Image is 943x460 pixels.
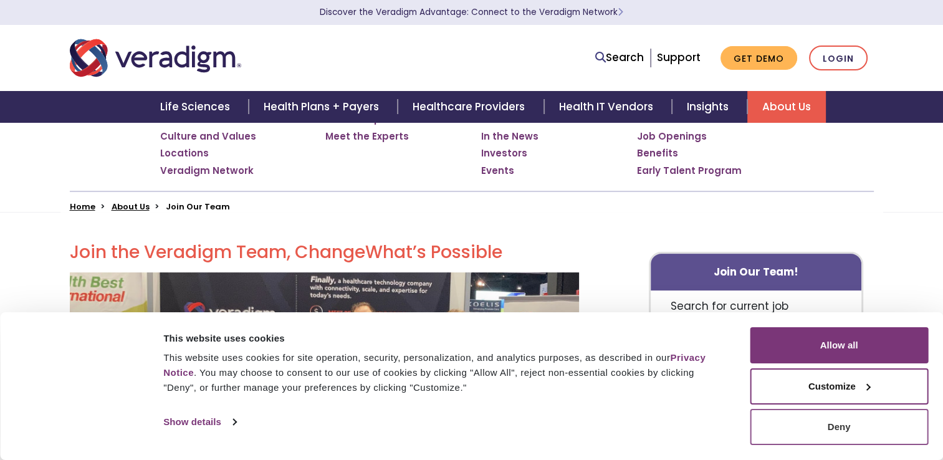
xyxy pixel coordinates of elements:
a: Investors [481,147,527,160]
a: In the News [481,130,539,143]
a: Show details [163,413,236,431]
button: Allow all [750,327,928,363]
a: Culture and Values [160,130,256,143]
a: Leadership [325,113,381,125]
img: Veradigm logo [70,37,241,79]
a: About Us [747,91,826,123]
a: Meet the Experts [325,130,409,143]
a: Search [595,49,644,66]
a: Insights [672,91,747,123]
a: Locations [160,147,209,160]
button: Deny [750,409,928,445]
a: Health Plans + Payers [249,91,398,123]
a: Events [481,165,514,177]
p: Search for current job openings. [651,290,862,333]
a: Get Demo [720,46,797,70]
a: Support [657,50,701,65]
a: Discover the Veradigm Advantage: Connect to the Veradigm NetworkLearn More [320,6,623,18]
span: Learn More [618,6,623,18]
span: What’s Possible [365,240,502,264]
a: Join Our Team [637,113,710,125]
a: About Us [112,201,150,213]
button: Customize [750,368,928,405]
a: Home [70,201,95,213]
a: Benefits [637,147,678,160]
a: Job Openings [637,130,707,143]
h2: Join the Veradigm Team, Change [70,242,579,263]
a: Press Releases [481,113,557,125]
a: Health IT Vendors [544,91,672,123]
a: Login [809,46,868,71]
a: Early Talent Program [637,165,742,177]
a: Healthcare Providers [398,91,543,123]
div: This website uses cookies for site operation, security, personalization, and analytics purposes, ... [163,350,722,395]
a: Who We Are [160,113,219,125]
a: Life Sciences [145,91,249,123]
strong: Join Our Team! [714,264,798,279]
div: This website uses cookies [163,331,722,346]
a: Veradigm Network [160,165,254,177]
